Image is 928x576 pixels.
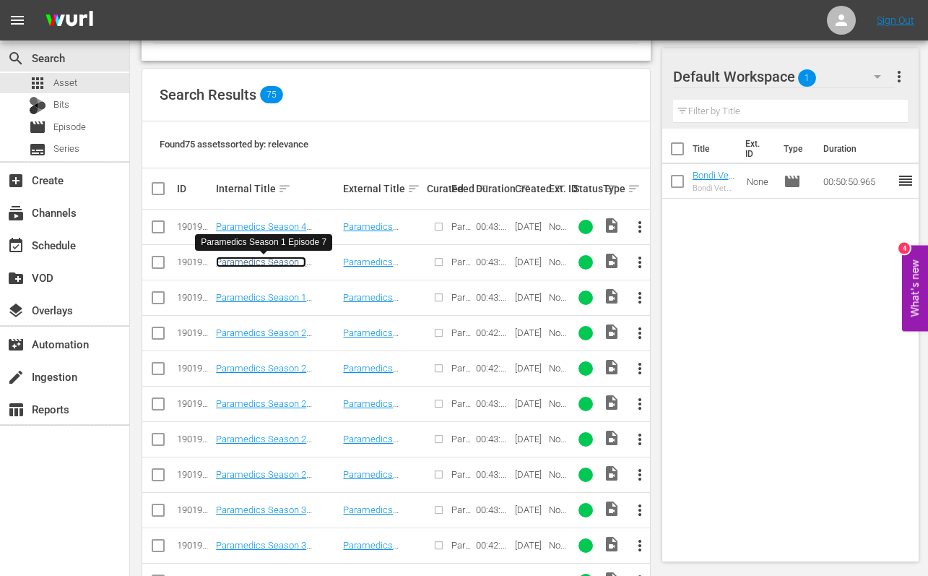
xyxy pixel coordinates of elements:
[603,429,620,447] span: Video
[877,14,914,26] a: Sign Out
[216,540,312,562] a: Paramedics Season 3 Episode 12
[603,465,620,482] span: Video
[515,540,545,551] div: [DATE]
[7,302,25,319] span: Overlays
[549,292,569,303] div: None
[631,502,649,519] span: more_vert
[177,257,212,267] div: 190198606
[476,257,511,267] div: 00:43:23.367
[451,540,471,572] span: Paramedics
[216,221,312,243] a: Paramedics Season 4 Episode 5
[7,270,25,287] span: VOD
[260,86,283,103] span: 75
[7,401,25,418] span: Reports
[451,257,471,289] span: Paramedics
[603,358,620,376] span: Video
[623,387,657,421] button: more_vert
[29,74,46,92] span: Asset
[476,540,511,551] div: 00:42:03.690
[515,257,545,267] div: [DATE]
[623,280,657,315] button: more_vert
[549,434,569,444] div: None
[7,50,25,67] span: Search
[515,504,545,515] div: [DATE]
[343,398,416,431] a: Paramedics Season 2 Episode 18
[177,292,212,303] div: 190198607
[177,469,212,480] div: 190198626
[343,469,416,502] a: Paramedics Season 2 Episode 9
[35,4,104,38] img: ans4CAIJ8jUAAAAAAAAAAAAAAAAAAAAAAAAgQb4GAAAAAAAAAAAAAAAAAAAAAAAAJMjXAAAAAAAAAAAAAAAAAAAAAAAAgAT5G...
[603,500,620,517] span: Video
[573,180,599,197] div: Status
[515,221,545,232] div: [DATE]
[693,170,734,257] a: Bondi Vet Season 7 Episode 2 (Bondi Vet Season 7 Episode 2 (VARIANT))
[216,398,312,420] a: Paramedics Season 2 Episode 18
[451,504,471,537] span: Paramedics
[343,292,416,324] a: Paramedics Season 1 Episode 8
[623,351,657,386] button: more_vert
[53,142,79,156] span: Series
[343,327,416,360] a: Paramedics Season 2 Episode 1
[278,182,291,195] span: sort
[798,63,816,93] span: 1
[784,173,801,190] span: Episode
[902,245,928,331] button: Open Feedback Widget
[216,363,312,384] a: Paramedics Season 2 Episode 17
[549,398,569,409] div: None
[549,504,569,515] div: None
[7,237,25,254] span: Schedule
[216,469,312,491] a: Paramedics Season 2 Episode 9
[549,469,569,480] div: None
[451,180,472,197] div: Feed
[451,363,471,395] span: Paramedics
[741,164,778,199] td: None
[603,536,620,553] span: Video
[476,504,511,515] div: 00:43:17.562
[549,363,569,374] div: None
[515,292,545,303] div: [DATE]
[623,245,657,280] button: more_vert
[476,363,511,374] div: 00:42:10.901
[898,242,910,254] div: 4
[216,504,312,526] a: Paramedics Season 3 Episode 1
[177,183,212,194] div: ID
[476,221,511,232] div: 00:43:46.944
[515,434,545,444] div: [DATE]
[631,289,649,306] span: more_vert
[476,292,511,303] div: 00:43:42.587
[177,363,212,374] div: 190198616
[407,182,420,195] span: sort
[515,327,545,338] div: [DATE]
[343,540,416,572] a: Paramedics Season 3 Episode 12
[603,217,620,234] span: Video
[631,466,649,483] span: more_vert
[53,98,69,112] span: Bits
[177,434,212,444] div: 190198618
[890,59,908,94] button: more_vert
[216,327,312,349] a: Paramedics Season 2 Episode 1
[216,434,312,455] a: Paramedics Season 2 Episode 19
[623,210,657,244] button: more_vert
[29,119,46,136] span: Episode
[343,257,416,289] a: Paramedics Season 1 Episode 7
[623,493,657,528] button: more_vert
[7,369,25,386] span: Ingestion
[890,68,908,85] span: more_vert
[515,398,545,409] div: [DATE]
[343,221,416,254] a: Paramedics Season 4 Episode 5
[603,252,620,270] span: Video
[693,129,737,169] th: Title
[818,164,897,199] td: 00:50:50.965
[177,221,212,232] div: 190198644
[737,129,774,169] th: Ext. ID
[623,457,657,492] button: more_vert
[515,363,545,374] div: [DATE]
[451,398,471,431] span: Paramedics
[216,292,312,314] a: Paramedics Season 1 Episode 8
[631,254,649,271] span: more_vert
[7,205,25,222] span: Channels
[343,504,416,537] a: Paramedics Season 3 Episode 1
[451,221,471,254] span: Paramedics
[53,76,77,90] span: Asset
[603,394,620,411] span: Video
